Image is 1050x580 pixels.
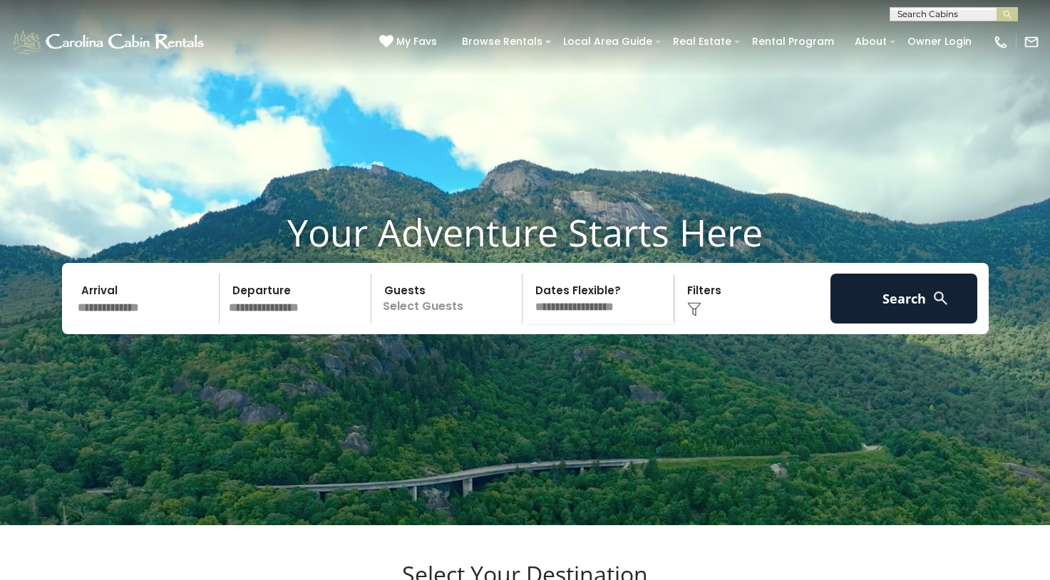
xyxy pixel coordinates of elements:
a: About [848,31,894,53]
img: filter--v1.png [687,302,701,316]
a: Local Area Guide [556,31,659,53]
a: Owner Login [900,31,979,53]
p: Select Guests [376,274,523,323]
img: search-regular-white.png [932,289,949,307]
img: mail-regular-white.png [1024,34,1039,50]
a: Rental Program [745,31,841,53]
span: My Favs [396,34,437,49]
button: Search [830,274,978,323]
a: My Favs [379,34,441,50]
h1: Your Adventure Starts Here [11,210,1039,254]
a: Browse Rentals [455,31,550,53]
img: phone-regular-white.png [993,34,1009,50]
img: White-1-1-2.png [11,28,208,56]
a: Real Estate [666,31,738,53]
